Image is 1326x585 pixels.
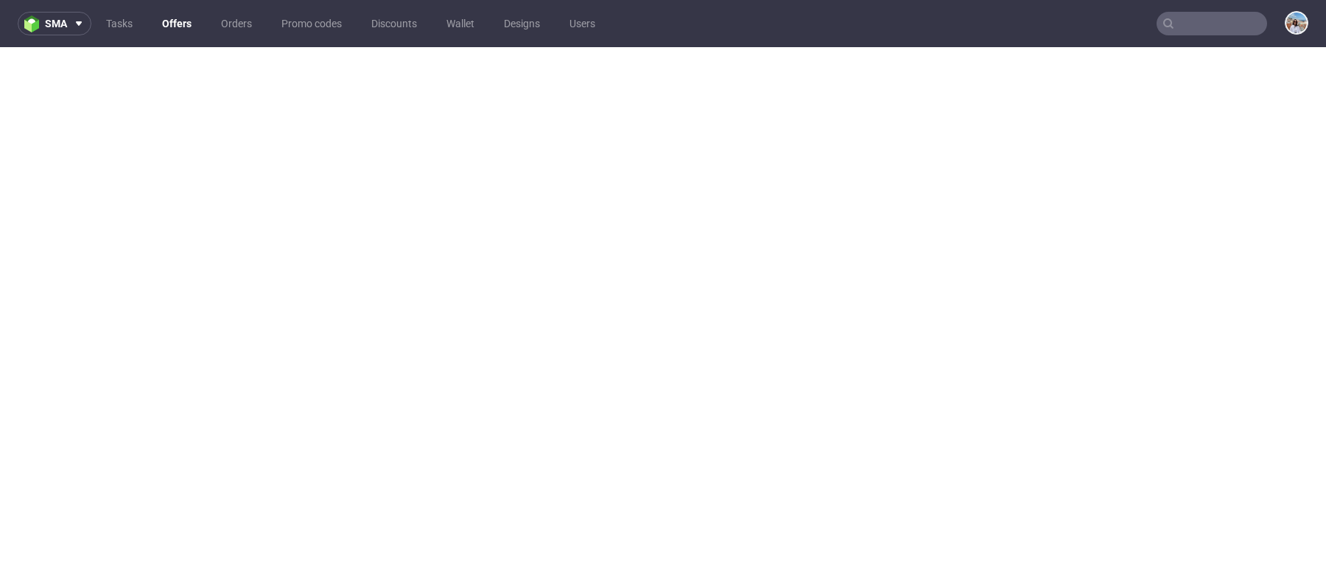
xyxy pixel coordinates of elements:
a: Designs [495,12,549,35]
button: sma [18,12,91,35]
span: sma [45,18,67,29]
a: Users [561,12,604,35]
a: Wallet [438,12,483,35]
a: Promo codes [273,12,351,35]
img: Marta Kozłowska [1286,13,1307,33]
a: Orders [212,12,261,35]
a: Discounts [362,12,426,35]
img: logo [24,15,45,32]
a: Tasks [97,12,141,35]
a: Offers [153,12,200,35]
